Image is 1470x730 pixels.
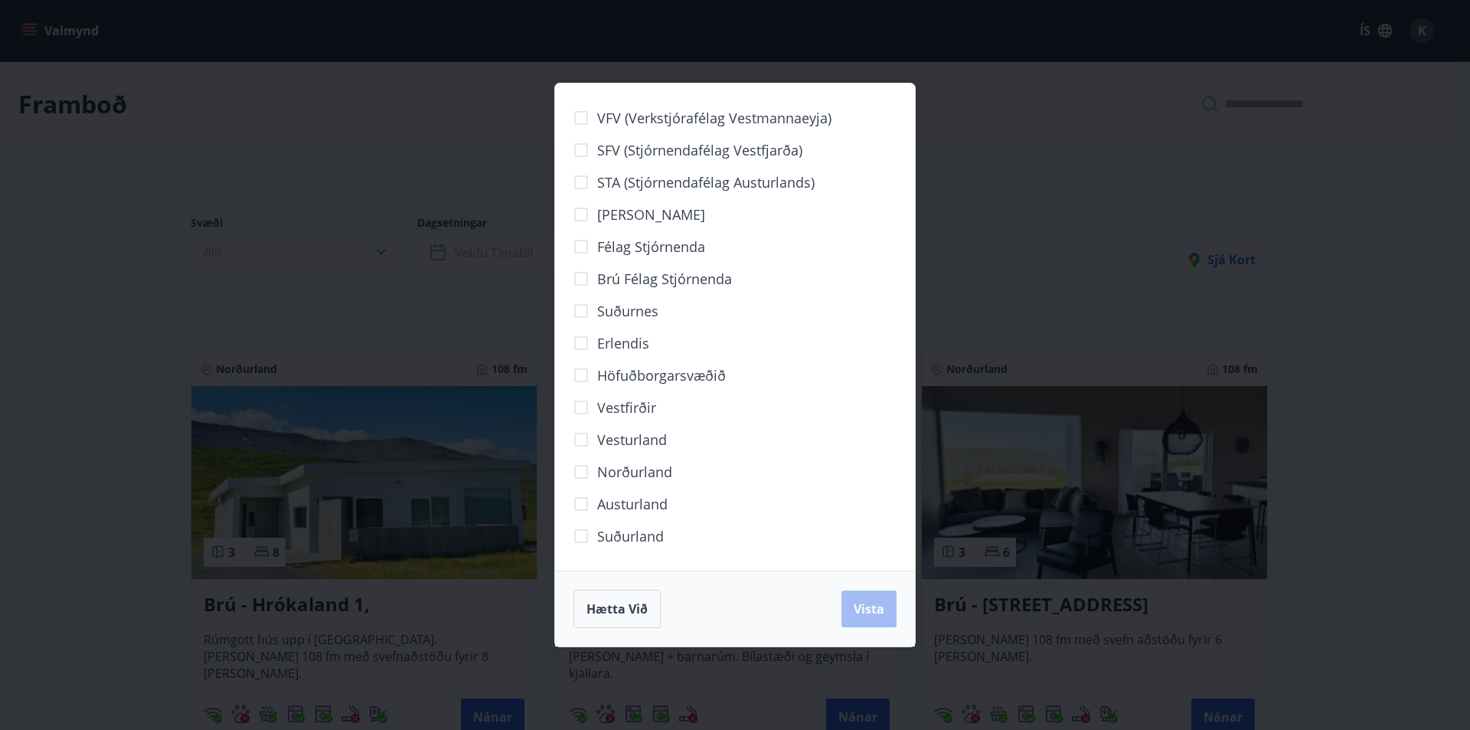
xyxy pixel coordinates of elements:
[597,108,831,128] span: VFV (Verkstjórafélag Vestmannaeyja)
[586,601,648,617] span: Hætta við
[597,301,658,321] span: Suðurnes
[597,494,668,514] span: Austurland
[597,365,726,385] span: Höfuðborgarsvæðið
[573,590,661,628] button: Hætta við
[597,462,672,482] span: Norðurland
[597,333,649,353] span: Erlendis
[597,398,656,417] span: Vestfirðir
[597,430,667,450] span: Vesturland
[597,172,815,192] span: STA (Stjórnendafélag Austurlands)
[597,140,802,160] span: SFV (Stjórnendafélag Vestfjarða)
[597,237,705,257] span: Félag stjórnenda
[597,526,664,546] span: Suðurland
[597,205,705,224] span: [PERSON_NAME]
[597,269,732,289] span: Brú félag stjórnenda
